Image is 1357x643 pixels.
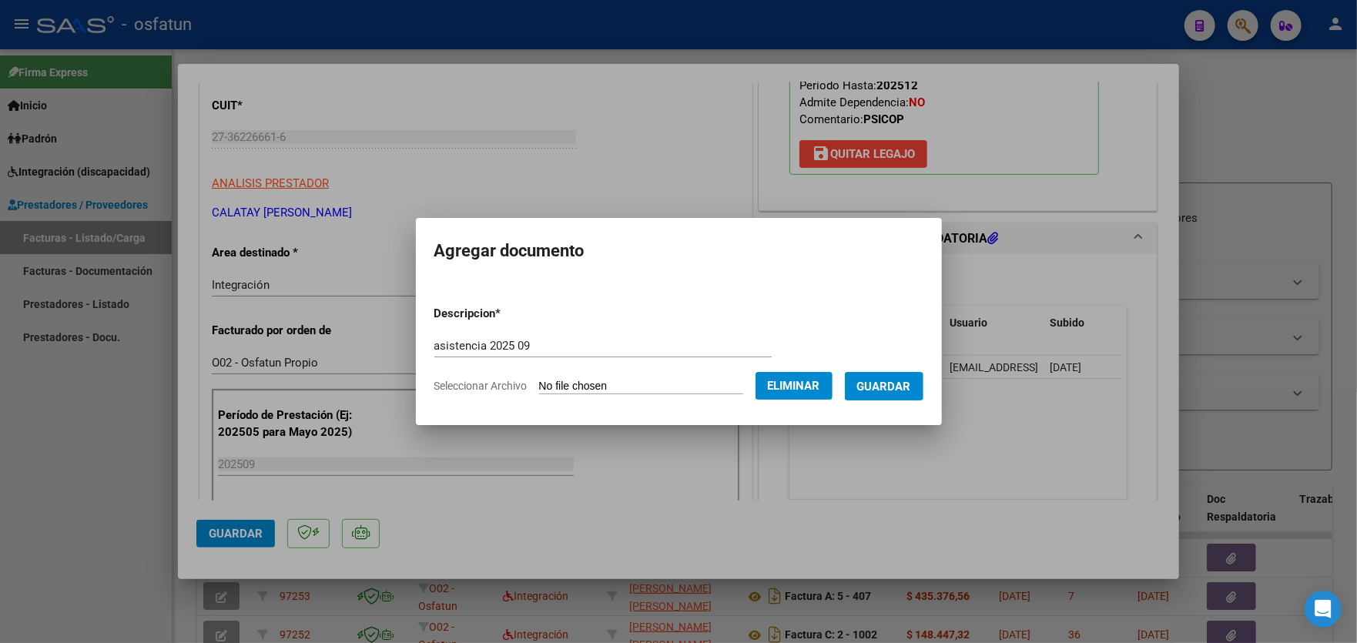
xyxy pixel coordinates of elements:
[768,379,820,393] span: Eliminar
[857,380,911,394] span: Guardar
[1305,591,1342,628] div: Open Intercom Messenger
[845,372,923,400] button: Guardar
[434,305,581,323] p: Descripcion
[434,380,528,392] span: Seleccionar Archivo
[756,372,833,400] button: Eliminar
[434,236,923,266] h2: Agregar documento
